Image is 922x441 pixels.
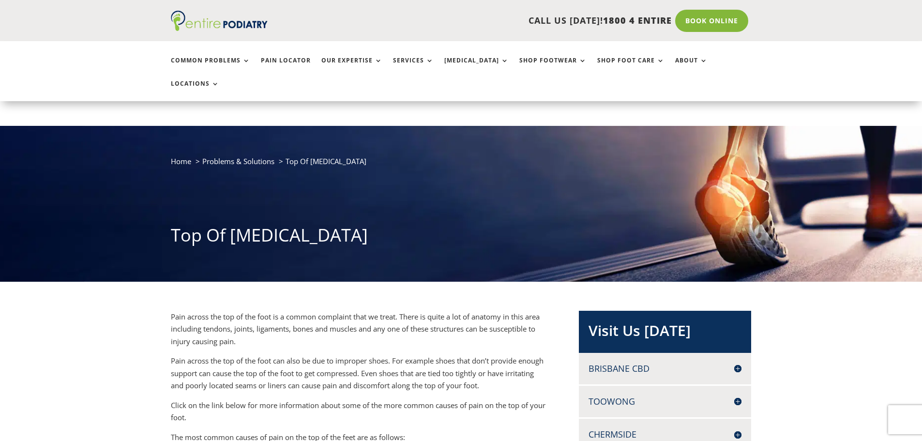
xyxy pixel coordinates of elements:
a: Services [393,57,434,78]
img: logo (1) [171,11,268,31]
a: Our Expertise [321,57,382,78]
a: Locations [171,80,219,101]
a: Home [171,156,191,166]
span: Top Of [MEDICAL_DATA] [286,156,366,166]
a: Problems & Solutions [202,156,274,166]
h4: Toowong [589,395,741,408]
h1: Top Of [MEDICAL_DATA] [171,223,752,252]
p: CALL US [DATE]! [305,15,672,27]
h4: Chermside [589,428,741,441]
a: Pain Locator [261,57,311,78]
p: Pain across the top of the foot is a common complaint that we treat. There is quite a lot of anat... [171,311,547,355]
nav: breadcrumb [171,155,752,175]
h4: Brisbane CBD [589,363,741,375]
a: Common Problems [171,57,250,78]
a: About [675,57,708,78]
h2: Visit Us [DATE] [589,320,741,346]
a: Shop Foot Care [597,57,665,78]
p: Pain across the top of the foot can also be due to improper shoes. For example shoes that don’t p... [171,355,547,399]
a: Book Online [675,10,748,32]
a: Entire Podiatry [171,23,268,33]
a: [MEDICAL_DATA] [444,57,509,78]
p: Click on the link below for more information about some of the more common causes of pain on the ... [171,399,547,431]
span: 1800 4 ENTIRE [603,15,672,26]
a: Shop Footwear [519,57,587,78]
